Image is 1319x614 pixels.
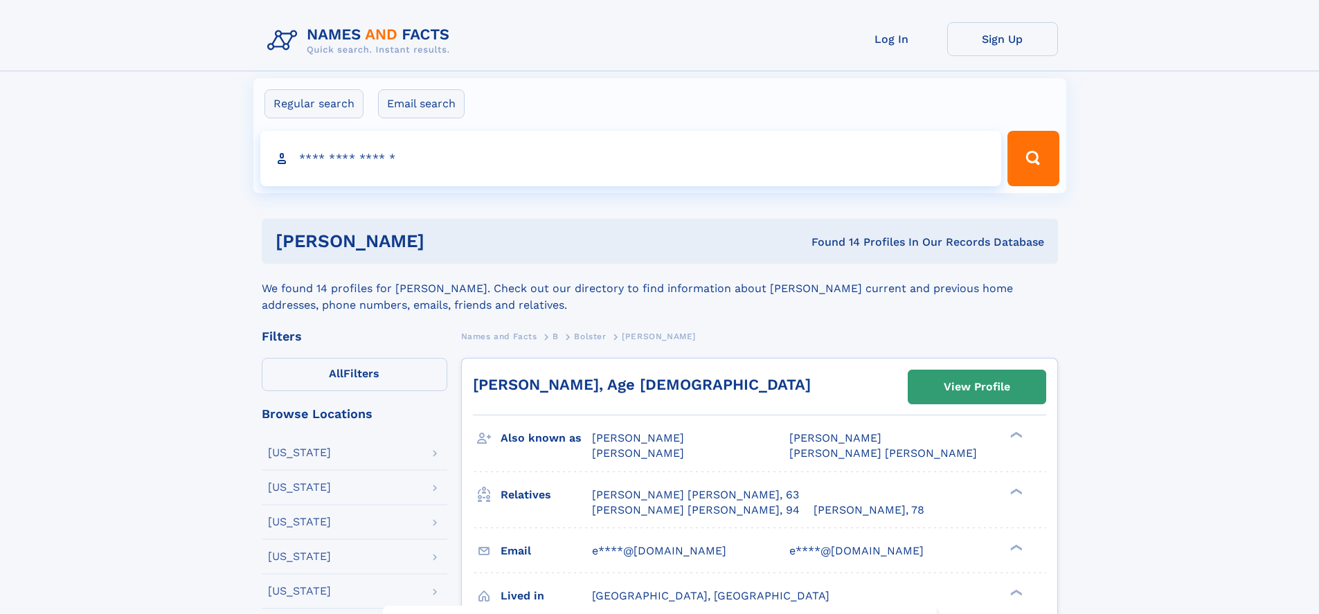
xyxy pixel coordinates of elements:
[501,483,592,507] h3: Relatives
[592,589,829,602] span: [GEOGRAPHIC_DATA], [GEOGRAPHIC_DATA]
[262,22,461,60] img: Logo Names and Facts
[553,327,559,345] a: B
[1007,431,1023,440] div: ❯
[501,584,592,608] h3: Lived in
[592,503,800,518] a: [PERSON_NAME] [PERSON_NAME], 94
[268,586,331,597] div: [US_STATE]
[501,539,592,563] h3: Email
[618,235,1044,250] div: Found 14 Profiles In Our Records Database
[553,332,559,341] span: B
[947,22,1058,56] a: Sign Up
[264,89,364,118] label: Regular search
[262,330,447,343] div: Filters
[473,376,811,393] a: [PERSON_NAME], Age [DEMOGRAPHIC_DATA]
[268,551,331,562] div: [US_STATE]
[329,367,343,380] span: All
[574,332,606,341] span: Bolster
[268,482,331,493] div: [US_STATE]
[814,503,924,518] a: [PERSON_NAME], 78
[592,487,799,503] a: [PERSON_NAME] [PERSON_NAME], 63
[260,131,1002,186] input: search input
[1007,588,1023,597] div: ❯
[461,327,537,345] a: Names and Facts
[789,446,977,460] span: [PERSON_NAME] [PERSON_NAME]
[268,516,331,527] div: [US_STATE]
[592,431,684,444] span: [PERSON_NAME]
[944,371,1010,403] div: View Profile
[378,89,465,118] label: Email search
[574,327,606,345] a: Bolster
[262,264,1058,314] div: We found 14 profiles for [PERSON_NAME]. Check out our directory to find information about [PERSON...
[276,233,618,250] h1: [PERSON_NAME]
[262,358,447,391] label: Filters
[501,426,592,450] h3: Also known as
[789,431,881,444] span: [PERSON_NAME]
[622,332,696,341] span: [PERSON_NAME]
[1007,131,1059,186] button: Search Button
[836,22,947,56] a: Log In
[262,408,447,420] div: Browse Locations
[268,447,331,458] div: [US_STATE]
[908,370,1046,404] a: View Profile
[1007,543,1023,552] div: ❯
[592,446,684,460] span: [PERSON_NAME]
[1007,487,1023,496] div: ❯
